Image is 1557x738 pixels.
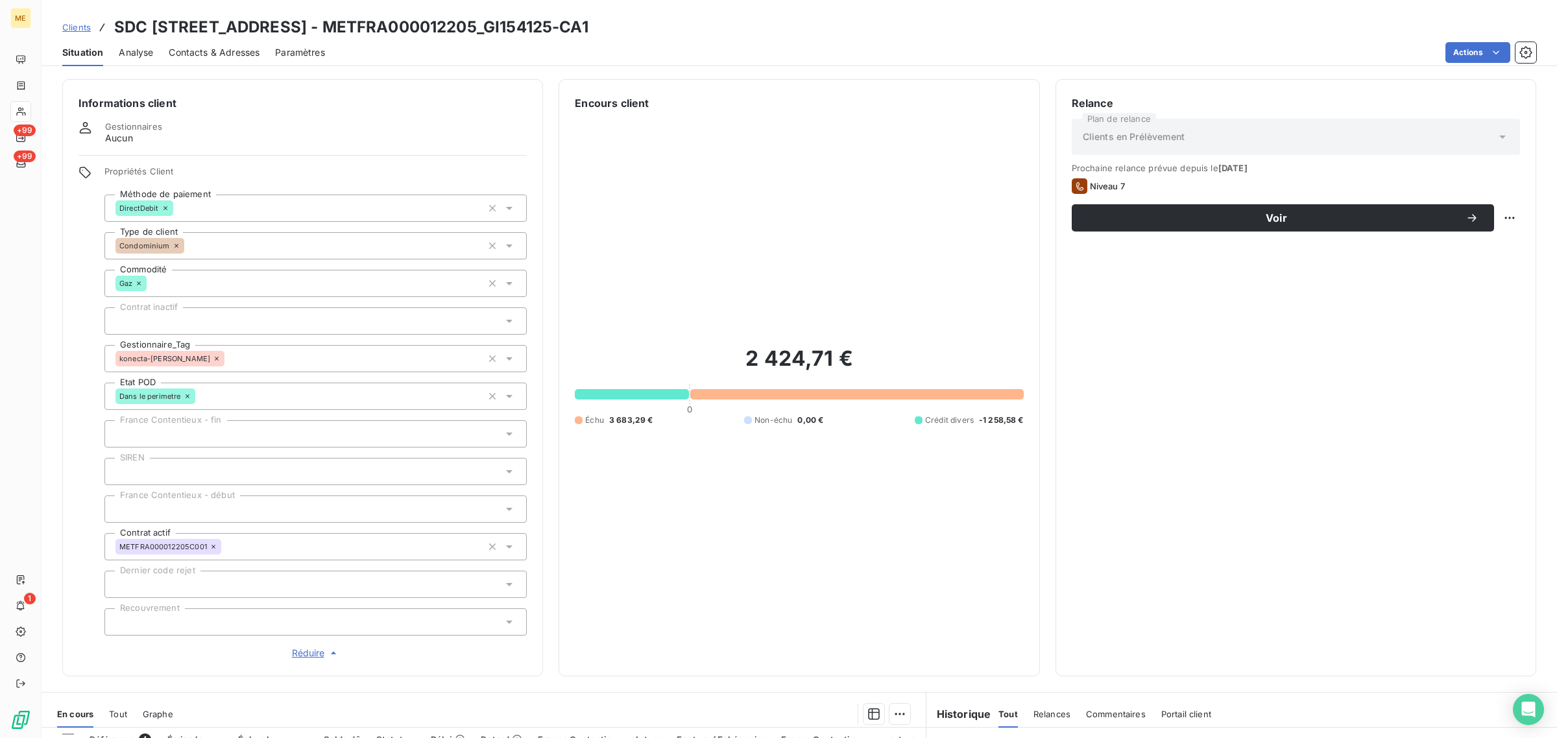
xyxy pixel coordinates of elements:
[1086,709,1146,719] span: Commentaires
[119,355,210,363] span: konecta-[PERSON_NAME]
[119,204,159,212] span: DirectDebit
[1033,709,1070,719] span: Relances
[119,280,132,287] span: Gaz
[1072,95,1520,111] h6: Relance
[115,315,126,327] input: Ajouter une valeur
[1083,130,1185,143] span: Clients en Prélèvement
[14,125,36,136] span: +99
[62,46,103,59] span: Situation
[115,466,126,477] input: Ajouter une valeur
[14,150,36,162] span: +99
[224,353,235,364] input: Ajouter une valeur
[119,46,153,59] span: Analyse
[119,392,181,400] span: Dans le perimetre
[143,709,173,719] span: Graphe
[1072,163,1520,173] span: Prochaine relance prévue depuis le
[115,578,126,590] input: Ajouter une valeur
[925,414,974,426] span: Crédit divers
[797,414,823,426] span: 0,00 €
[1218,163,1248,173] span: [DATE]
[62,21,91,34] a: Clients
[292,647,340,660] span: Réduire
[926,706,991,722] h6: Historique
[147,278,157,289] input: Ajouter une valeur
[119,543,207,551] span: METFRA000012205C001
[1161,709,1211,719] span: Portail client
[104,646,527,660] button: Réduire
[169,46,259,59] span: Contacts & Adresses
[221,541,232,553] input: Ajouter une valeur
[1513,694,1544,725] div: Open Intercom Messenger
[575,346,1023,385] h2: 2 424,71 €
[114,16,588,39] h3: SDC [STREET_ADDRESS] - METFRA000012205_GI154125-CA1
[10,709,31,730] img: Logo LeanPay
[1087,213,1466,223] span: Voir
[979,414,1024,426] span: -1 258,58 €
[585,414,604,426] span: Échu
[575,95,649,111] h6: Encours client
[105,132,133,145] span: Aucun
[754,414,792,426] span: Non-échu
[1090,181,1125,191] span: Niveau 7
[115,616,126,628] input: Ajouter une valeur
[998,709,1018,719] span: Tout
[1072,204,1494,232] button: Voir
[1445,42,1510,63] button: Actions
[62,22,91,32] span: Clients
[57,709,93,719] span: En cours
[184,240,195,252] input: Ajouter une valeur
[173,202,184,214] input: Ajouter une valeur
[115,503,126,515] input: Ajouter une valeur
[104,166,527,184] span: Propriétés Client
[609,414,653,426] span: 3 683,29 €
[119,242,170,250] span: Condominium
[24,593,36,604] span: 1
[275,46,325,59] span: Paramètres
[10,8,31,29] div: ME
[105,121,162,132] span: Gestionnaires
[687,404,692,414] span: 0
[115,428,126,440] input: Ajouter une valeur
[78,95,527,111] h6: Informations client
[109,709,127,719] span: Tout
[195,390,206,402] input: Ajouter une valeur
